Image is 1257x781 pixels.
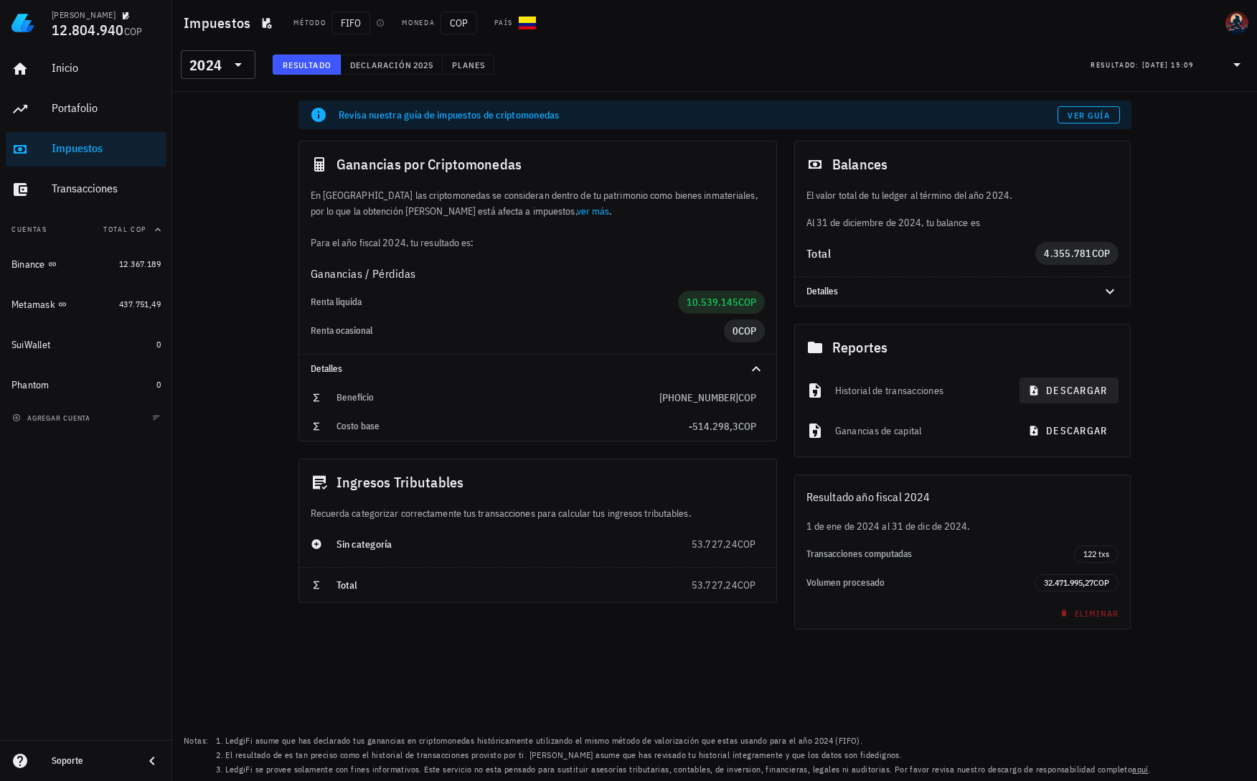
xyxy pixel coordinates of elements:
img: LedgiFi [11,11,34,34]
a: Impuestos [6,132,166,167]
span: Resultado [282,60,331,70]
div: Transacciones [52,182,161,195]
span: Sin categoría [336,538,392,551]
footer: Notas: [172,729,1257,781]
div: [PERSON_NAME] [52,9,116,21]
span: FIFO [331,11,370,34]
div: Detalles [795,277,1131,306]
a: Ver guía [1058,106,1120,123]
span: Declaración [349,60,413,70]
a: SuiWallet 0 [6,327,166,362]
div: Transacciones computadas [806,548,1075,560]
span: 12.367.189 [119,258,161,269]
div: En [GEOGRAPHIC_DATA] las criptomonedas se consideran dentro de tu patrimonio como bienes inmateri... [299,187,776,251]
a: Transacciones [6,172,166,207]
div: Binance [11,258,45,271]
a: Inicio [6,52,166,86]
div: 2024 [181,50,255,79]
div: avatar [1225,11,1248,34]
span: 0 [733,324,738,337]
div: País [494,17,513,29]
div: Resultado año fiscal 2024 [795,475,1131,518]
span: Total COP [103,225,146,234]
span: agregar cuenta [15,413,90,423]
span: 0 [156,339,161,350]
div: 2024 [189,58,222,73]
span: 4.355.781 [1044,247,1091,260]
div: Renta liquida [311,296,678,308]
li: El resultado de es tan preciso como el historial de transacciones provisto por ti. [PERSON_NAME] ... [225,748,1151,762]
button: descargar [1020,418,1119,444]
div: SuiWallet [11,339,50,351]
span: 12.804.940 [52,20,124,39]
span: COP [1093,577,1109,588]
div: Reportes [795,324,1131,370]
span: 32.471.995,27 [1044,577,1093,588]
a: ver más [577,205,610,218]
div: Phantom [11,379,50,391]
div: Detalles [806,286,1085,297]
div: Historial de transacciones [835,375,1008,406]
span: Total [336,579,358,591]
div: CO-icon [519,14,536,32]
span: COP [124,25,143,38]
div: Soporte [52,755,132,767]
a: aquí [1132,764,1149,775]
span: COP [1092,247,1111,260]
span: Eliminar [1057,608,1119,619]
div: Revisa nuestra guía de impuestos de criptomonedas [339,108,1058,122]
h1: Impuestos [184,11,256,34]
span: COP [738,579,756,591]
button: Declaración 2025 [341,55,443,75]
span: descargar [1031,384,1107,397]
span: Ver guía [1067,110,1110,121]
button: agregar cuenta [9,411,97,425]
li: LedgiFi asume que has declarado tus ganancias en criptomonedas históricamente utilizando el mismo... [225,734,1151,748]
span: COP [738,324,756,337]
span: COP [738,391,756,404]
p: El valor total de tu ledger al término del año 2024. [806,187,1119,203]
div: Volumen procesado [806,577,1035,589]
a: Portafolio [6,92,166,126]
span: 53.727,24 [692,538,738,551]
span: 2025 [413,60,433,70]
div: Balances [795,141,1131,187]
div: Al 31 de diciembre de 2024, tu balance es [795,187,1131,230]
div: Recuerda categorizar correctamente tus transacciones para calcular tus ingresos tributables. [299,505,776,521]
button: CuentasTotal COP [6,212,166,247]
span: COP [441,11,477,34]
div: Inicio [52,61,161,75]
div: Método [293,17,326,29]
div: Metamask [11,299,55,311]
span: Planes [451,60,486,70]
span: -514.298,3 [689,420,738,433]
div: Ganancias por Criptomonedas [299,141,776,187]
div: Detalles [299,355,776,383]
span: Costo base [336,420,380,432]
div: Portafolio [52,101,161,115]
span: 0 [156,379,161,390]
a: Binance 12.367.189 [6,247,166,281]
div: Impuestos [52,141,161,155]
div: Renta ocasional [311,325,724,337]
div: Ingresos Tributables [299,459,776,505]
button: Planes [443,55,495,75]
button: Eliminar [1051,603,1125,623]
a: Phantom 0 [6,368,166,402]
div: Ganancias de capital [835,415,1008,446]
span: 10.539.145 [687,296,738,309]
span: 122 txs [1083,546,1109,562]
div: Resultado: [1091,55,1142,74]
span: 437.751,49 [119,299,161,309]
span: Beneficio [336,391,374,403]
span: COP [738,420,756,433]
button: Resultado [273,55,341,75]
span: 53.727,24 [692,579,738,591]
span: [PHONE_NUMBER] [659,391,738,404]
a: Metamask 437.751,49 [6,287,166,322]
div: Total [806,248,1036,259]
div: [DATE] 15:09 [1142,58,1194,73]
span: Ganancias / Pérdidas [311,265,416,282]
span: descargar [1031,424,1107,437]
div: Moneda [402,17,435,29]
